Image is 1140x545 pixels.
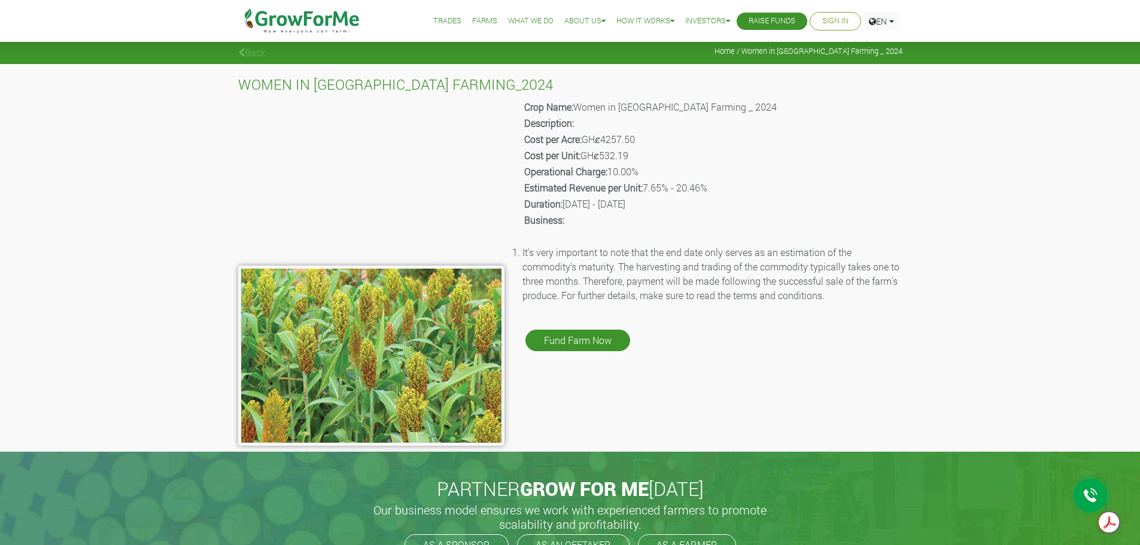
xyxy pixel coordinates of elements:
a: EN [864,12,899,31]
a: How it Works [616,15,674,28]
img: growforme image [238,266,504,446]
span: Home / Women in [GEOGRAPHIC_DATA] Farming _ 2024 [715,47,902,56]
span: GROW FOR ME [520,476,649,501]
a: Fund Farm Now [525,330,630,351]
b: Description: [524,117,574,129]
p: Women in [GEOGRAPHIC_DATA] Farming _ 2024 [524,100,901,114]
a: About Us [564,15,606,28]
p: GHȼ4257.50 [524,132,901,147]
a: Farms [472,15,497,28]
b: Crop Name: [524,101,573,113]
b: Duration: [524,197,563,210]
b: Operational Charge: [524,165,607,178]
a: Back [238,46,266,59]
a: What We Do [508,15,554,28]
p: 10.00% [524,165,901,179]
b: Estimated Revenue per Unit: [524,181,643,194]
p: GHȼ532.19 [524,148,901,163]
p: [DATE] - [DATE] [524,197,901,211]
b: Business: [524,214,564,226]
h4: WOMEN IN [GEOGRAPHIC_DATA] FARMING_2024 [238,76,902,93]
a: Trades [433,15,461,28]
p: 7.65% - 20.46% [524,181,901,195]
h2: PARTNER [DATE] [243,477,898,500]
a: Sign In [822,15,849,28]
a: Investors [685,15,730,28]
h5: Our business model ensures we work with experienced farmers to promote scalability and profitabil... [361,503,780,531]
a: Raise Funds [749,15,795,28]
b: Cost per Unit: [524,149,580,162]
li: It's very important to note that the end date only serves as an estimation of the commodity's mat... [522,245,902,303]
b: Cost per Acre: [524,133,582,145]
